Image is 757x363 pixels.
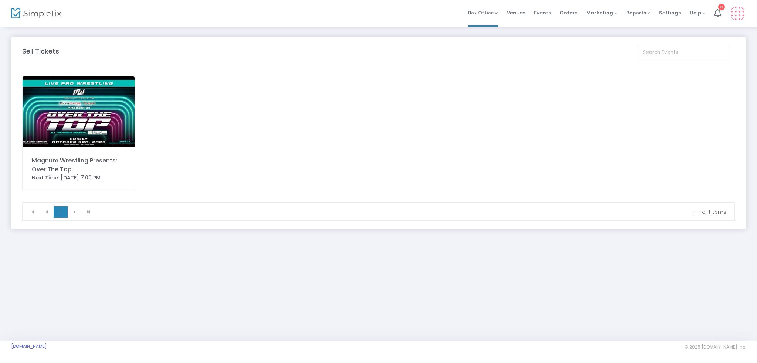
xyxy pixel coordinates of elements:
span: © 2025 [DOMAIN_NAME] Inc. [685,344,746,350]
span: Venues [507,3,525,22]
span: Marketing [586,9,617,16]
a: [DOMAIN_NAME] [11,343,47,349]
kendo-pager-info: 1 - 1 of 1 items [101,208,726,216]
span: Settings [659,3,681,22]
img: 51901600140496187752540453411209582659825386n.jpg [23,76,135,147]
span: Events [534,3,551,22]
span: Page 1 [54,206,68,218]
div: 8 [718,4,725,10]
span: Box Office [468,9,498,16]
span: Reports [626,9,650,16]
input: Search Events [637,45,729,59]
span: Orders [560,3,577,22]
div: Magnum Wrestling Presents: Over The Top [32,156,125,174]
m-panel-title: Sell Tickets [22,46,59,56]
div: Next Time: [DATE] 7:00 PM [32,174,125,182]
span: Help [690,9,705,16]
